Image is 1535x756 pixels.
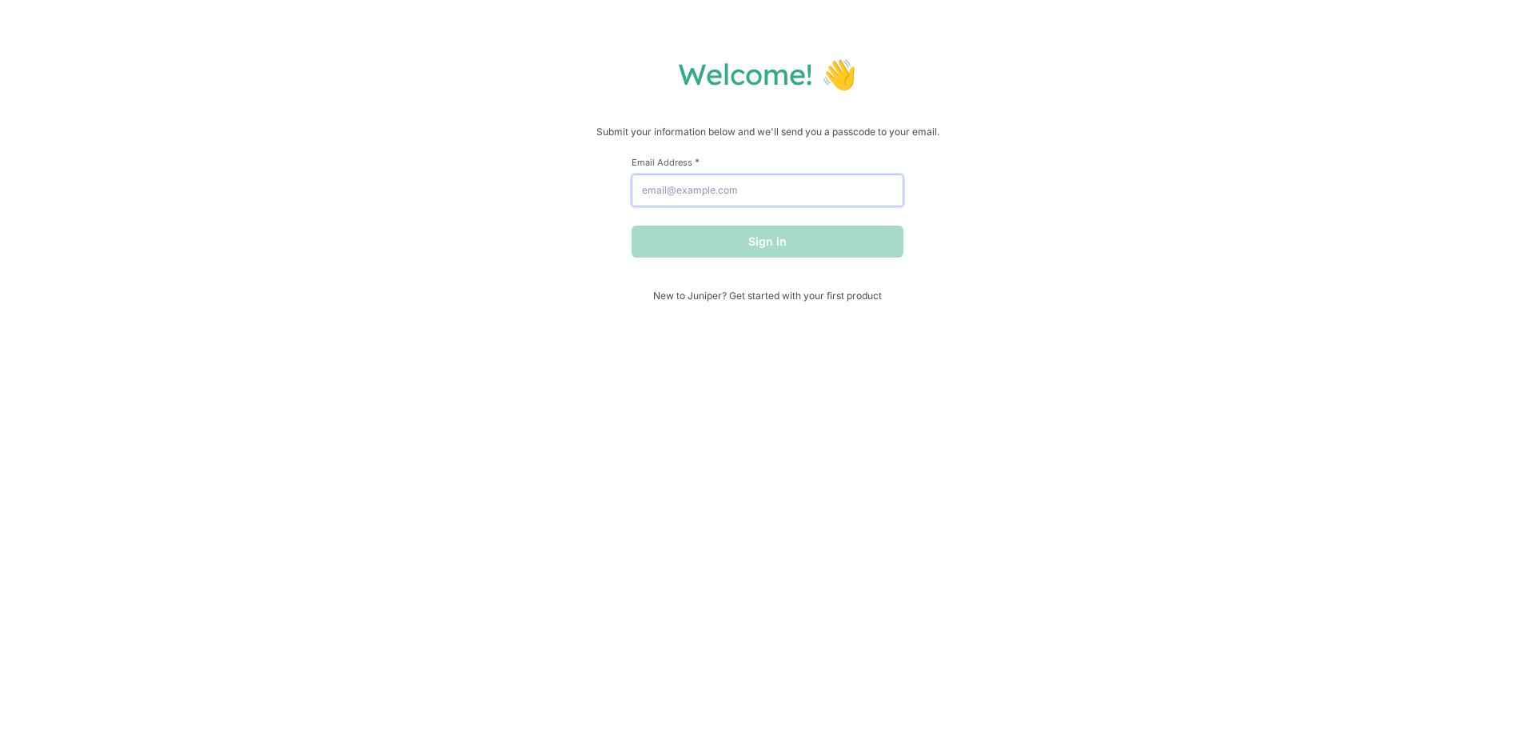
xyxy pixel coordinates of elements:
[632,156,903,168] label: Email Address
[16,56,1519,92] h1: Welcome! 👋
[16,124,1519,140] p: Submit your information below and we'll send you a passcode to your email.
[632,174,903,206] input: email@example.com
[695,156,700,168] span: This field is required.
[632,290,903,302] span: New to Juniper? Get started with your first product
